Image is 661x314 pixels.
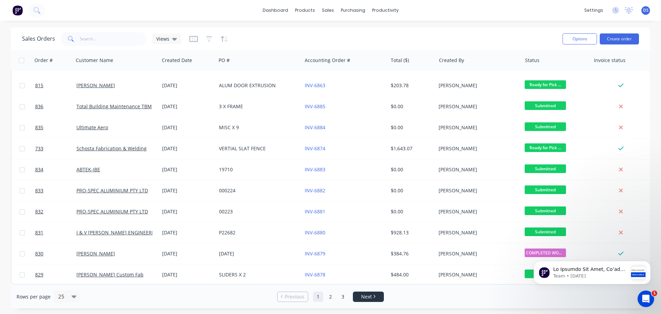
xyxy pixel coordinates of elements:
a: ABTEK-IBE [76,166,100,173]
div: [PERSON_NAME] [439,250,515,257]
span: Views [156,35,169,42]
div: P22682 [219,229,295,236]
a: 832 [35,201,76,222]
a: [PERSON_NAME] [76,250,115,257]
div: [PERSON_NAME] [439,103,515,110]
div: 000224 [219,187,295,194]
div: [DATE] [162,229,213,236]
span: Rows per page [17,293,51,300]
iframe: Intercom live chat [638,291,654,307]
span: 835 [35,124,43,131]
div: [DATE] [162,145,213,152]
span: DS [643,7,649,13]
a: Page 3 [338,292,348,302]
a: 831 [35,222,76,243]
div: $384.76 [391,250,431,257]
div: 19710 [219,166,295,173]
div: [PERSON_NAME] [439,271,515,278]
img: Factory [12,5,23,16]
span: 733 [35,145,43,152]
a: [PERSON_NAME] Custom Fab [76,271,144,278]
div: $203.78 [391,82,431,89]
a: INV-6885 [305,103,325,110]
a: 815 [35,75,76,96]
div: $0.00 [391,124,431,131]
span: Submitted [525,164,566,173]
a: Ultimate Aero [76,124,108,131]
span: Submitted [525,122,566,131]
div: [PERSON_NAME] [439,82,515,89]
div: products [292,5,318,16]
span: 815 [35,82,43,89]
a: 834 [35,159,76,180]
input: Search... [80,32,147,46]
div: $0.00 [391,166,431,173]
div: SLIDERS X 2 [219,271,295,278]
ul: Pagination [274,292,387,302]
a: [PERSON_NAME] [76,82,115,89]
div: PO # [219,57,230,64]
a: Page 1 is your current page [313,292,323,302]
a: Next page [353,293,384,300]
div: $928.13 [391,229,431,236]
a: J & V [PERSON_NAME] ENGINEERING [76,229,160,236]
div: [PERSON_NAME] [439,124,515,131]
div: [DATE] [162,82,213,89]
a: PRO-SPEC ALUMINIUM PTY LTD [76,187,148,194]
div: Order # [34,57,53,64]
div: Status [525,57,539,64]
div: Created Date [162,57,192,64]
div: Invoice status [594,57,626,64]
div: Created By [439,57,464,64]
div: [DATE] [162,124,213,131]
div: settings [581,5,607,16]
a: 829 [35,264,76,285]
span: Submitted [525,185,566,194]
p: Message from Team, sent 3w ago [30,26,104,32]
span: 834 [35,166,43,173]
span: 832 [35,208,43,215]
a: Schosta Fabrication & Welding [76,145,147,152]
div: $0.00 [391,208,431,215]
span: Previous [285,293,304,300]
div: Customer Name [76,57,113,64]
span: 1 [652,291,657,296]
div: [DATE] [162,103,213,110]
span: 829 [35,271,43,278]
span: Submitted [525,101,566,110]
a: INV-6882 [305,187,325,194]
a: INV-6878 [305,271,325,278]
div: [DATE] [219,250,295,257]
a: INV-6884 [305,124,325,131]
a: 733 [35,138,76,159]
div: $0.00 [391,187,431,194]
span: Ready for Pick ... [525,80,566,89]
div: [PERSON_NAME] [439,208,515,215]
a: INV-6863 [305,82,325,89]
div: [PERSON_NAME] [439,166,515,173]
div: purchasing [337,5,369,16]
div: sales [318,5,337,16]
div: $484.00 [391,271,431,278]
a: Previous page [277,293,308,300]
a: 836 [35,96,76,117]
a: 830 [35,243,76,264]
div: [PERSON_NAME] [439,229,515,236]
a: PRO-SPEC ALUMINIUM PTY LTD [76,208,148,215]
a: 833 [35,180,76,201]
span: Submitted [525,206,566,215]
div: productivity [369,5,402,16]
div: [PERSON_NAME] [439,145,515,152]
a: INV-6883 [305,166,325,173]
a: INV-6880 [305,229,325,236]
span: 836 [35,103,43,110]
div: $1,643.07 [391,145,431,152]
div: 00223 [219,208,295,215]
div: $0.00 [391,103,431,110]
span: Next [361,293,372,300]
div: Accounting Order # [305,57,350,64]
a: dashboard [259,5,292,16]
a: 835 [35,117,76,138]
